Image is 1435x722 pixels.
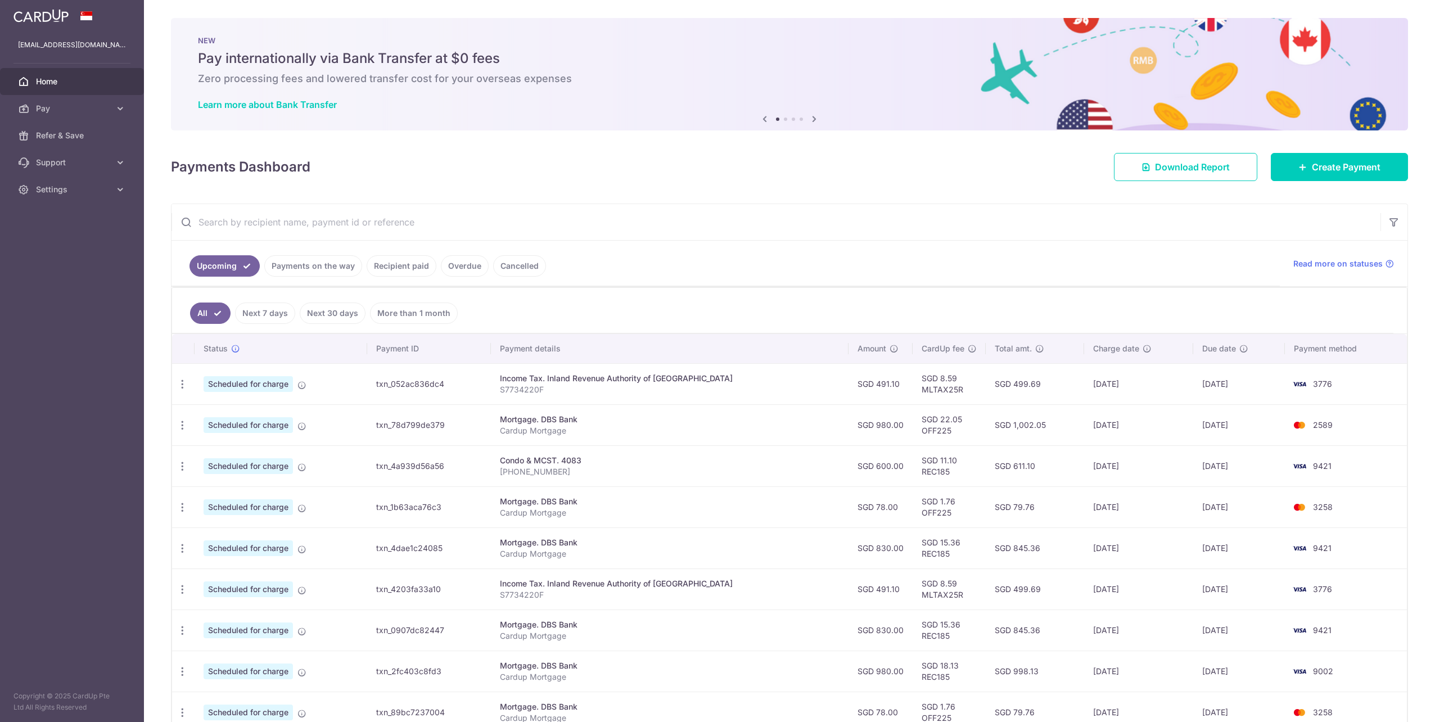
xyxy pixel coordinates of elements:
td: [DATE] [1084,445,1193,486]
span: Scheduled for charge [204,581,293,597]
td: SGD 845.36 [986,610,1085,651]
td: SGD 499.69 [986,568,1085,610]
span: Support [36,157,110,168]
a: Create Payment [1271,153,1408,181]
td: SGD 998.13 [986,651,1085,692]
span: Charge date [1093,343,1139,354]
div: Mortgage. DBS Bank [500,619,840,630]
p: Cardup Mortgage [500,671,840,683]
td: [DATE] [1193,404,1285,445]
span: 9421 [1313,461,1332,471]
td: [DATE] [1084,363,1193,404]
td: [DATE] [1193,363,1285,404]
td: txn_4a939d56a56 [367,445,491,486]
span: 3258 [1313,502,1333,512]
td: txn_2fc403c8fd3 [367,651,491,692]
p: Cardup Mortgage [500,548,840,559]
h6: Zero processing fees and lowered transfer cost for your overseas expenses [198,72,1381,85]
span: 3776 [1313,584,1332,594]
span: Scheduled for charge [204,664,293,679]
div: Condo & MCST. 4083 [500,455,840,466]
span: 3258 [1313,707,1333,717]
img: Bank Card [1288,541,1311,555]
td: SGD 15.36 REC185 [913,610,986,651]
span: 9421 [1313,625,1332,635]
span: Scheduled for charge [204,540,293,556]
td: SGD 499.69 [986,363,1085,404]
span: Scheduled for charge [204,376,293,392]
td: [DATE] [1084,568,1193,610]
td: SGD 611.10 [986,445,1085,486]
img: Bank Card [1288,459,1311,473]
span: Scheduled for charge [204,417,293,433]
span: 9421 [1313,543,1332,553]
img: Bank Card [1288,377,1311,391]
span: 9002 [1313,666,1333,676]
span: Pay [36,103,110,114]
td: txn_1b63aca76c3 [367,486,491,527]
p: NEW [198,36,1381,45]
div: Mortgage. DBS Bank [500,537,840,548]
td: SGD 8.59 MLTAX25R [913,568,986,610]
p: [EMAIL_ADDRESS][DOMAIN_NAME] [18,39,126,51]
th: Payment ID [367,334,491,363]
a: Read more on statuses [1293,258,1394,269]
img: Bank transfer banner [171,18,1408,130]
td: SGD 830.00 [849,610,913,651]
td: txn_4dae1c24085 [367,527,491,568]
span: 2589 [1313,420,1333,430]
span: Scheduled for charge [204,458,293,474]
a: Download Report [1114,153,1257,181]
td: SGD 830.00 [849,527,913,568]
a: Overdue [441,255,489,277]
td: SGD 980.00 [849,651,913,692]
a: More than 1 month [370,303,458,324]
a: Cancelled [493,255,546,277]
td: SGD 491.10 [849,568,913,610]
div: Income Tax. Inland Revenue Authority of [GEOGRAPHIC_DATA] [500,373,840,384]
td: [DATE] [1084,651,1193,692]
div: Income Tax. Inland Revenue Authority of [GEOGRAPHIC_DATA] [500,578,840,589]
p: S7734220F [500,384,840,395]
td: SGD 11.10 REC185 [913,445,986,486]
h4: Payments Dashboard [171,157,310,177]
img: Bank Card [1288,665,1311,678]
div: Mortgage. DBS Bank [500,701,840,712]
img: Bank Card [1288,624,1311,637]
img: Bank Card [1288,500,1311,514]
td: [DATE] [1084,610,1193,651]
p: Cardup Mortgage [500,630,840,642]
p: Cardup Mortgage [500,507,840,518]
td: [DATE] [1193,445,1285,486]
span: Scheduled for charge [204,705,293,720]
a: Learn more about Bank Transfer [198,99,337,110]
td: txn_0907dc82447 [367,610,491,651]
span: Due date [1202,343,1236,354]
a: All [190,303,231,324]
td: SGD 1,002.05 [986,404,1085,445]
td: SGD 491.10 [849,363,913,404]
p: Cardup Mortgage [500,425,840,436]
td: SGD 79.76 [986,486,1085,527]
span: Home [36,76,110,87]
td: [DATE] [1193,486,1285,527]
span: Scheduled for charge [204,499,293,515]
td: [DATE] [1084,486,1193,527]
a: Payments on the way [264,255,362,277]
td: [DATE] [1193,610,1285,651]
td: [DATE] [1084,404,1193,445]
td: SGD 22.05 OFF225 [913,404,986,445]
td: SGD 15.36 REC185 [913,527,986,568]
th: Payment method [1285,334,1407,363]
span: 3776 [1313,379,1332,389]
td: txn_78d799de379 [367,404,491,445]
img: CardUp [13,9,69,22]
span: CardUp fee [922,343,964,354]
td: [DATE] [1193,568,1285,610]
img: Bank Card [1288,706,1311,719]
td: SGD 78.00 [849,486,913,527]
td: SGD 845.36 [986,527,1085,568]
span: Scheduled for charge [204,622,293,638]
span: Refer & Save [36,130,110,141]
img: Bank Card [1288,583,1311,596]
